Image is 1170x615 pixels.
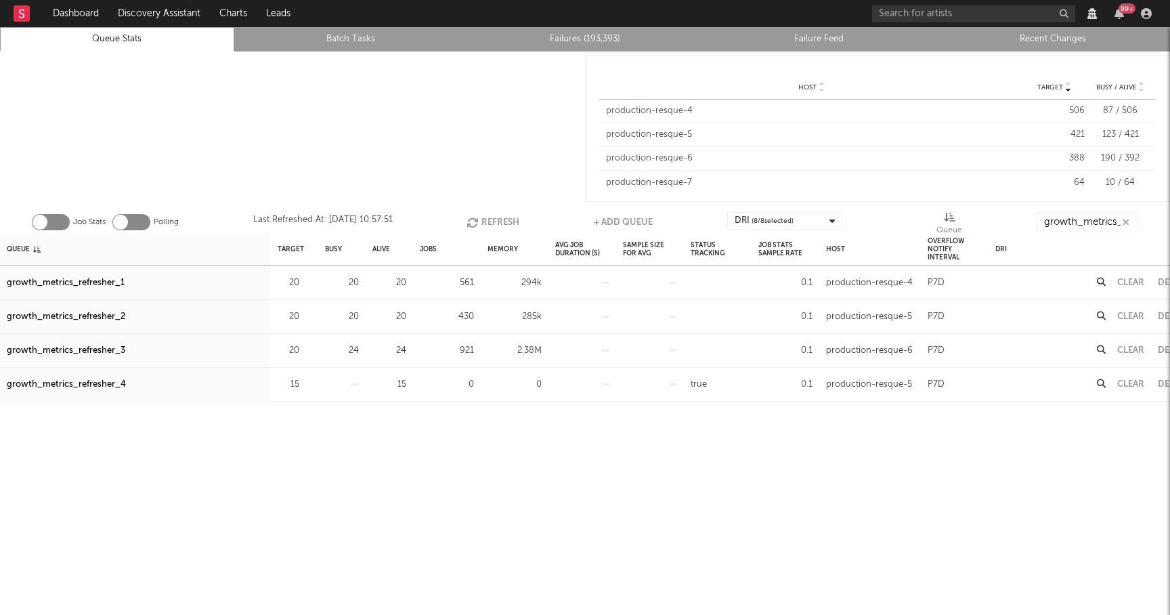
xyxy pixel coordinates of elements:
[420,377,474,393] div: 0
[606,128,1017,142] div: production-resque-5
[372,234,390,263] div: Alive
[1091,152,1149,165] div: 190 / 392
[372,275,406,291] div: 20
[325,234,342,263] div: Busy
[1037,83,1063,91] span: Target
[278,343,299,359] div: 20
[555,234,609,263] div: Avg Job Duration (s)
[475,31,695,47] a: Failures (193,393)
[1091,104,1149,118] div: 87 / 506
[826,309,912,325] div: production-resque-5
[928,343,945,359] div: P7D
[1119,3,1135,14] div: 99 +
[798,83,817,91] span: Host
[928,377,945,393] div: P7D
[278,377,299,393] div: 15
[826,343,913,359] div: production-resque-6
[7,377,126,393] a: growth_metrics_refresher_4
[1024,104,1085,118] div: 506
[758,343,812,359] div: 0.1
[691,377,707,393] div: true
[691,234,745,263] div: Status Tracking
[606,152,1017,165] div: production-resque-6
[1117,278,1144,287] button: Clear
[752,213,794,229] span: ( 8 / 8 selected)
[872,5,1075,22] input: Search for artists
[487,309,542,325] div: 285k
[936,222,962,238] div: Queue
[1117,312,1144,321] button: Clear
[1117,380,1144,389] button: Clear
[467,212,519,232] button: Refresh
[928,275,945,291] div: P7D
[487,275,542,291] div: 294k
[278,234,304,263] div: Target
[758,309,812,325] div: 0.1
[826,275,913,291] div: production-resque-4
[928,234,982,263] div: Overflow Notify Interval
[325,275,359,291] div: 20
[928,309,945,325] div: P7D
[1091,176,1149,190] div: 10 / 64
[826,234,845,263] div: Host
[606,104,1017,118] div: production-resque-4
[936,212,962,238] div: Queue
[594,212,653,232] button: + Add Queue
[420,234,437,263] div: Jobs
[278,275,299,291] div: 20
[372,343,406,359] div: 24
[372,377,406,393] div: 15
[7,275,125,291] a: growth_metrics_refresher_1
[420,309,474,325] div: 430
[758,377,812,393] div: 0.1
[420,275,474,291] div: 561
[1096,83,1137,91] span: Busy / Alive
[1037,212,1138,232] input: Search...
[487,234,518,263] div: Memory
[995,234,1007,263] div: DRI
[606,176,1017,190] div: production-resque-7
[325,309,359,325] div: 20
[420,343,474,359] div: 921
[735,213,794,229] div: DRI
[623,234,677,263] div: Sample Size For Avg
[1024,176,1085,190] div: 64
[1117,346,1144,355] button: Clear
[1024,152,1085,165] div: 388
[7,234,41,263] div: Queue
[710,31,929,47] a: Failure Feed
[7,343,125,359] a: growth_metrics_refresher_3
[253,212,393,232] div: Last Refreshed At: [DATE] 10:57:51
[487,377,542,393] div: 0
[7,31,227,47] a: Queue Stats
[758,275,812,291] div: 0.1
[1091,128,1149,142] div: 123 / 421
[154,214,179,230] label: Polling
[758,234,812,263] div: Job Stats Sample Rate
[242,31,461,47] a: Batch Tasks
[372,309,406,325] div: 20
[278,309,299,325] div: 20
[826,377,912,393] div: production-resque-5
[1024,128,1085,142] div: 421
[7,309,125,325] a: growth_metrics_refresher_2
[73,214,106,230] label: Job Stats
[943,31,1163,47] a: Recent Changes
[487,343,542,359] div: 2.38M
[1114,8,1124,19] button: 99+
[325,343,359,359] div: 24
